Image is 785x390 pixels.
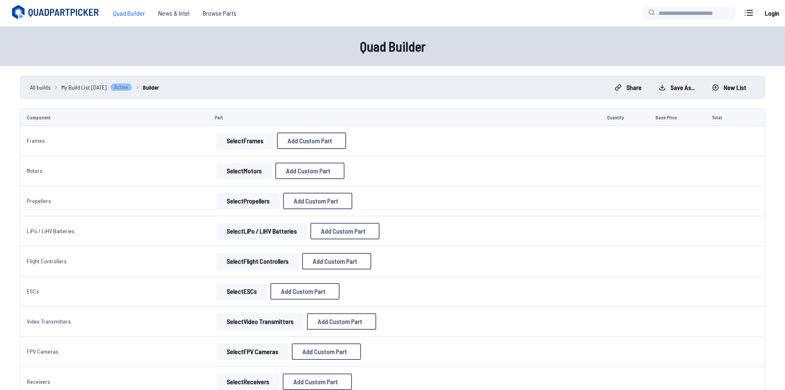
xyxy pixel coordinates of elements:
a: SelectFPV Cameras [215,343,290,360]
button: Share [608,81,649,94]
span: Active [110,83,132,91]
button: SelectFPV Cameras [216,343,288,360]
a: Receivers [27,378,50,385]
a: SelectReceivers [215,373,281,390]
span: Add Custom Part [286,168,330,174]
button: Add Custom Part [283,193,352,209]
a: SelectFrames [215,132,275,149]
a: LiPo / LiHV Batteries [27,227,75,234]
a: Builder [143,83,159,92]
a: Propellers [27,197,51,204]
a: SelectVideo Transmitters [215,313,305,330]
a: Motors [27,167,42,174]
button: Add Custom Part [310,223,380,239]
span: My Build List [DATE] [61,83,107,92]
span: Add Custom Part [288,137,332,144]
span: Add Custom Part [321,228,366,234]
span: Add Custom Part [281,288,326,295]
button: Add Custom Part [302,253,371,269]
span: Add Custom Part [293,378,338,385]
button: Add Custom Part [283,373,352,390]
a: SelectLiPo / LiHV Batteries [215,223,309,239]
td: Part [208,109,600,126]
a: My Build List [DATE]Active [61,83,132,92]
a: Flight Controllers [27,258,67,265]
button: SelectReceivers [216,373,279,390]
a: All builds [30,83,51,92]
button: Add Custom Part [292,343,361,360]
td: Total [705,109,743,126]
button: New List [705,81,753,94]
button: Add Custom Part [277,132,346,149]
a: News & Intel [152,5,196,21]
a: ESCs [27,288,39,295]
span: Add Custom Part [294,198,338,204]
button: SelectMotors [216,163,272,179]
td: Component [20,109,208,126]
a: SelectESCs [215,283,269,300]
button: Add Custom Part [307,313,376,330]
button: SelectVideo Transmitters [216,313,304,330]
span: Add Custom Part [302,348,347,355]
a: Frames [27,137,45,144]
td: Base Price [649,109,705,126]
span: Add Custom Part [318,318,362,325]
button: SelectPropellers [216,193,280,209]
a: Video Transmitters [27,318,71,325]
a: Browse Parts [196,5,243,21]
h1: Quad Builder [129,36,656,56]
a: SelectPropellers [215,193,281,209]
button: SelectLiPo / LiHV Batteries [216,223,307,239]
td: Quantity [600,109,649,126]
a: SelectFlight Controllers [215,253,300,269]
span: Add Custom Part [313,258,357,265]
a: SelectMotors [215,163,274,179]
a: Login [762,5,782,21]
button: SelectESCs [216,283,267,300]
button: Add Custom Part [270,283,340,300]
button: Add Custom Part [275,163,344,179]
button: Save as... [652,81,702,94]
button: SelectFrames [216,132,274,149]
a: FPV Cameras [27,348,59,355]
button: SelectFlight Controllers [216,253,299,269]
a: Quad Builder [106,5,152,21]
